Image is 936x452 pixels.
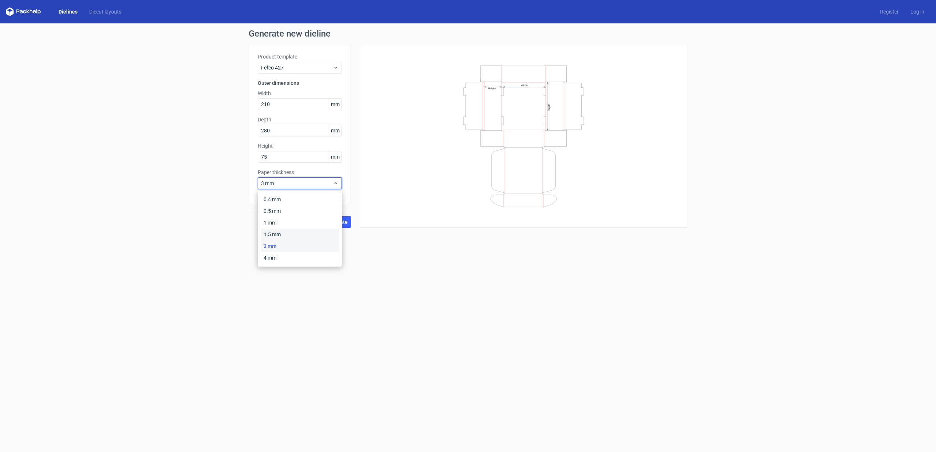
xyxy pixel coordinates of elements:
[329,151,341,162] span: mm
[261,217,339,229] div: 1 mm
[83,8,127,15] a: Diecut layouts
[261,252,339,264] div: 4 mm
[488,87,496,90] text: Height
[874,8,905,15] a: Register
[329,125,341,136] span: mm
[258,169,342,176] label: Paper thickness
[261,64,333,71] span: Fefco 427
[905,8,930,15] a: Log in
[261,205,339,217] div: 0.5 mm
[258,79,342,87] h3: Outer dimensions
[258,90,342,97] label: Width
[261,229,339,240] div: 1.5 mm
[258,116,342,123] label: Depth
[258,53,342,60] label: Product template
[261,240,339,252] div: 3 mm
[258,142,342,150] label: Height
[548,103,551,110] text: Depth
[53,8,83,15] a: Dielines
[329,99,341,110] span: mm
[249,29,687,38] h1: Generate new dieline
[261,193,339,205] div: 0.4 mm
[521,83,528,87] text: Width
[261,180,333,187] span: 3 mm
